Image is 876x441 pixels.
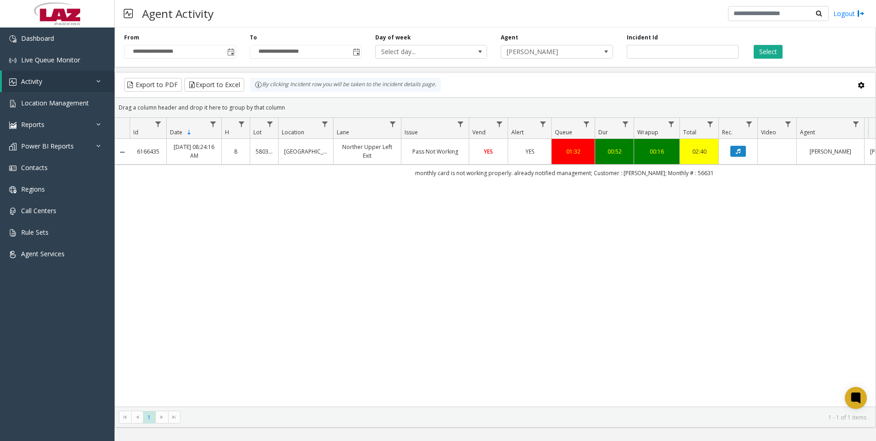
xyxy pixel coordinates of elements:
a: 6166435 [135,147,161,156]
img: 'icon' [9,208,16,215]
span: Rec. [722,128,733,136]
a: Id Filter Menu [152,118,164,130]
a: 00:52 [601,147,628,156]
a: 580363 [256,147,273,156]
span: Issue [405,128,418,136]
span: Sortable [186,129,193,136]
span: Lot [253,128,262,136]
span: Contacts [21,163,48,172]
a: Queue Filter Menu [580,118,593,130]
a: [GEOGRAPHIC_DATA] [284,147,328,156]
span: Activity [21,77,42,86]
span: Toggle popup [225,45,235,58]
img: 'icon' [9,57,16,64]
span: Dashboard [21,34,54,43]
span: Toggle popup [351,45,361,58]
a: [DATE] 08:24:16 AM [172,143,216,160]
span: Location [282,128,304,136]
a: YES [514,147,546,156]
span: YES [484,148,493,155]
span: Power BI Reports [21,142,74,150]
div: Data table [115,118,876,407]
div: By clicking Incident row you will be taken to the incident details page. [250,78,441,92]
button: Export to PDF [124,78,182,92]
a: 00:16 [640,147,674,156]
span: Queue [555,128,572,136]
button: Export to Excel [184,78,244,92]
a: Pass Not Working [407,147,463,156]
span: Id [133,128,138,136]
span: Reports [21,120,44,129]
label: From [124,33,139,42]
a: Dur Filter Menu [619,118,632,130]
a: Activity [2,71,115,92]
a: Logout [833,9,865,18]
img: 'icon' [9,229,16,237]
img: 'icon' [9,78,16,86]
span: Call Centers [21,206,56,215]
a: Video Filter Menu [782,118,794,130]
img: 'icon' [9,35,16,43]
a: Alert Filter Menu [537,118,549,130]
span: Date [170,128,182,136]
span: H [225,128,229,136]
span: Agent Services [21,249,65,258]
img: logout [857,9,865,18]
kendo-pager-info: 1 - 1 of 1 items [186,413,866,421]
img: 'icon' [9,186,16,193]
span: Regions [21,185,45,193]
span: Wrapup [637,128,658,136]
span: Live Queue Monitor [21,55,80,64]
span: Page 1 [143,411,155,424]
img: 'icon' [9,100,16,107]
span: Video [761,128,776,136]
a: Rec. Filter Menu [743,118,756,130]
span: Alert [511,128,524,136]
img: pageIcon [124,2,133,25]
h3: Agent Activity [137,2,218,25]
a: 8 [227,147,244,156]
label: Agent [501,33,518,42]
a: 02:40 [685,147,713,156]
a: Total Filter Menu [704,118,717,130]
span: [PERSON_NAME] [501,45,590,58]
div: Drag a column header and drop it here to group by that column [115,99,876,116]
span: Total [683,128,696,136]
label: Incident Id [627,33,658,42]
label: To [250,33,257,42]
a: Agent Filter Menu [850,118,862,130]
button: Select [754,45,783,59]
a: Date Filter Menu [207,118,219,130]
img: 'icon' [9,165,16,172]
img: 'icon' [9,121,16,129]
span: Agent [800,128,815,136]
a: Vend Filter Menu [493,118,506,130]
label: Day of week [375,33,411,42]
span: Dur [598,128,608,136]
img: 'icon' [9,143,16,150]
img: infoIcon.svg [255,81,262,88]
a: H Filter Menu [235,118,248,130]
span: Select day... [376,45,465,58]
a: 01:32 [557,147,589,156]
a: Wrapup Filter Menu [665,118,678,130]
a: Lot Filter Menu [264,118,276,130]
a: Lane Filter Menu [387,118,399,130]
a: Collapse Details [115,149,130,156]
a: Norther Upper Left Exit [339,143,395,160]
span: Location Management [21,99,89,107]
a: [PERSON_NAME] [802,147,859,156]
a: Location Filter Menu [319,118,331,130]
span: Vend [472,128,486,136]
span: Rule Sets [21,228,49,237]
a: YES [475,147,502,156]
img: 'icon' [9,251,16,258]
a: Issue Filter Menu [454,118,467,130]
span: Lane [337,128,349,136]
